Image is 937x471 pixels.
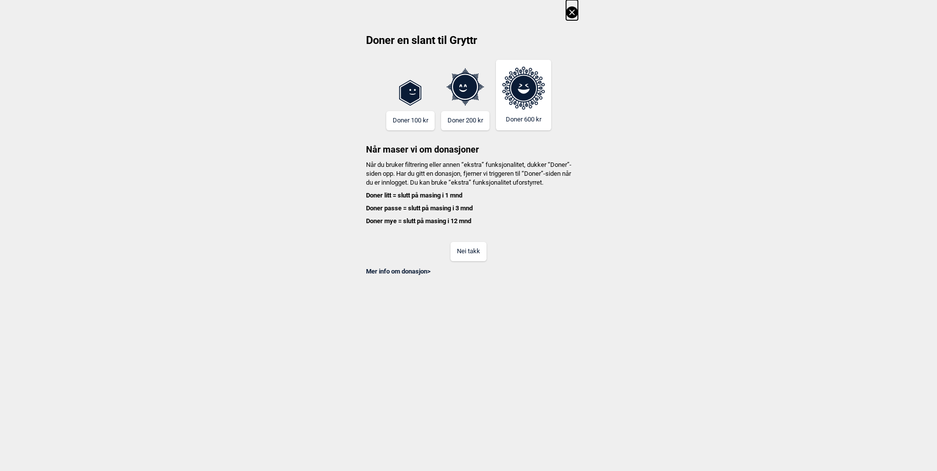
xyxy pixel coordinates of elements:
[450,242,487,261] button: Nei takk
[360,160,578,226] h4: Når du bruker filtrering eller annen “ekstra” funksjonalitet, dukker “Doner”-siden opp. Har du gi...
[441,111,489,130] button: Doner 200 kr
[360,33,578,55] h2: Doner en slant til Gryttr
[360,130,578,156] h3: Når maser vi om donasjoner
[386,111,435,130] button: Doner 100 kr
[496,60,551,130] button: Doner 600 kr
[366,204,473,212] b: Doner passe = slutt på masing i 3 mnd
[366,217,471,225] b: Doner mye = slutt på masing i 12 mnd
[366,192,462,199] b: Doner litt = slutt på masing i 1 mnd
[366,268,431,275] a: Mer info om donasjon>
